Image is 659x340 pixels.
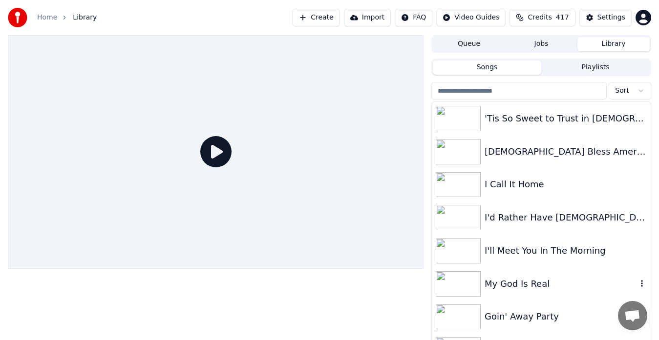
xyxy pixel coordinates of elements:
a: Home [37,13,57,22]
div: I Call It Home [485,178,647,191]
div: Goin' Away Party [485,310,647,323]
div: 'Tis So Sweet to Trust in [DEMOGRAPHIC_DATA] [485,112,647,125]
span: Library [73,13,97,22]
button: Queue [433,37,505,51]
button: Library [577,37,650,51]
button: Playlists [541,60,650,75]
button: FAQ [395,9,432,26]
span: Credits [528,13,552,22]
span: 417 [556,13,569,22]
button: Video Guides [436,9,506,26]
button: Credits417 [510,9,575,26]
a: Open chat [618,301,647,330]
button: Create [293,9,340,26]
div: [DEMOGRAPHIC_DATA] Bless America [485,145,647,159]
div: I'd Rather Have [DEMOGRAPHIC_DATA] [485,211,647,224]
img: youka [8,8,27,27]
button: Settings [579,9,632,26]
div: Settings [597,13,625,22]
button: Songs [433,60,541,75]
span: Sort [615,86,629,96]
button: Jobs [505,37,577,51]
nav: breadcrumb [37,13,97,22]
button: Import [344,9,391,26]
div: My God Is Real [485,277,637,291]
div: I'll Meet You In The Morning [485,244,647,258]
